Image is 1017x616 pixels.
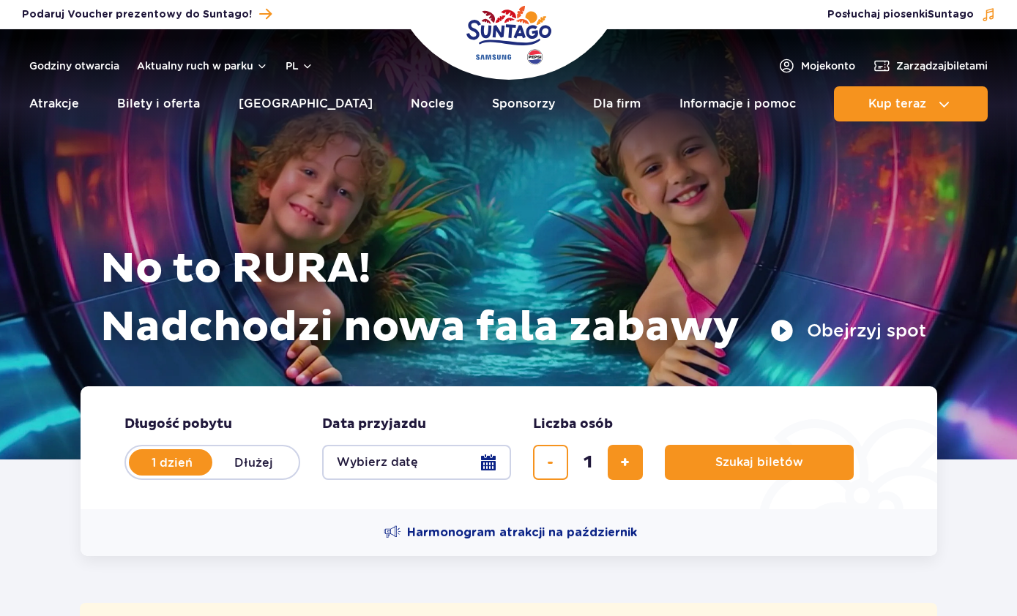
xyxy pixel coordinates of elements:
[322,445,511,480] button: Wybierz datę
[770,319,926,342] button: Obejrzyj spot
[868,97,926,110] span: Kup teraz
[715,456,803,469] span: Szukaj biletów
[130,447,214,478] label: 1 dzień
[533,445,568,480] button: usuń bilet
[492,86,555,121] a: Sponsorzy
[212,447,296,478] label: Dłużej
[608,445,643,480] button: dodaj bilet
[81,386,937,509] form: Planowanie wizyty w Park of Poland
[827,7,974,22] span: Posłuchaj piosenki
[827,7,996,22] button: Posłuchaj piosenkiSuntago
[928,10,974,20] span: Suntago
[665,445,854,480] button: Szukaj biletów
[834,86,988,121] button: Kup teraz
[407,525,637,541] span: Harmonogram atrakcji na październik
[533,416,613,433] span: Liczba osób
[873,57,988,75] a: Zarządzajbiletami
[570,445,606,480] input: liczba biletów
[22,7,252,22] span: Podaruj Voucher prezentowy do Suntago!
[239,86,373,121] a: [GEOGRAPHIC_DATA]
[100,240,926,357] h1: No to RURA! Nadchodzi nowa fala zabawy
[679,86,796,121] a: Informacje i pomoc
[384,524,637,541] a: Harmonogram atrakcji na październik
[801,59,855,73] span: Moje konto
[29,59,119,73] a: Godziny otwarcia
[117,86,200,121] a: Bilety i oferta
[124,416,232,433] span: Długość pobytu
[29,86,79,121] a: Atrakcje
[593,86,641,121] a: Dla firm
[322,416,426,433] span: Data przyjazdu
[896,59,988,73] span: Zarządzaj biletami
[286,59,313,73] button: pl
[778,57,855,75] a: Mojekonto
[137,60,268,72] button: Aktualny ruch w parku
[411,86,454,121] a: Nocleg
[22,4,272,24] a: Podaruj Voucher prezentowy do Suntago!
